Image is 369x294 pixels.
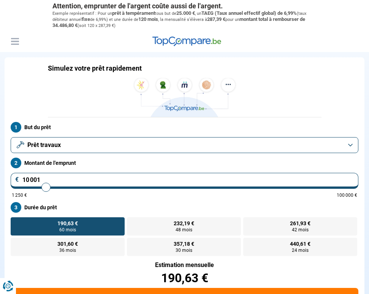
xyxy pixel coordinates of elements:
[11,272,358,284] div: 190,63 €
[11,122,358,133] label: But du prêt
[201,10,297,16] span: TAEG (Taux annuel effectif global) de 6,99%
[27,141,61,149] span: Prêt travaux
[59,228,76,232] span: 60 mois
[48,64,142,73] h1: Simulez votre prêt rapidement
[292,228,309,232] span: 42 mois
[174,241,194,247] span: 357,18 €
[12,193,27,198] span: 1 250 €
[176,228,192,232] span: 48 mois
[290,221,310,226] span: 261,93 €
[52,10,317,29] p: Exemple représentatif : Pour un tous but de , un (taux débiteur annuel de 6,99%) et une durée de ...
[112,10,155,16] span: prêt à tempérament
[57,241,78,247] span: 301,60 €
[174,221,194,226] span: 232,19 €
[131,78,238,117] img: TopCompare.be
[337,193,357,198] span: 100 000 €
[11,158,358,168] label: Montant de l'emprunt
[9,36,21,47] button: Menu
[207,16,225,22] span: 287,39 €
[52,2,317,10] p: Attention, emprunter de l'argent coûte aussi de l'argent.
[290,241,310,247] span: 440,61 €
[176,10,195,16] span: 25.000 €
[52,16,305,28] span: montant total à rembourser de 34.486,80 €
[176,248,192,253] span: 30 mois
[138,16,158,22] span: 120 mois
[57,221,78,226] span: 190,63 €
[15,177,19,183] span: €
[292,248,309,253] span: 24 mois
[11,137,358,153] button: Prêt travaux
[82,16,90,22] span: fixe
[59,248,76,253] span: 36 mois
[11,262,358,268] div: Estimation mensuelle
[11,202,358,213] label: Durée du prêt
[152,36,221,46] img: TopCompare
